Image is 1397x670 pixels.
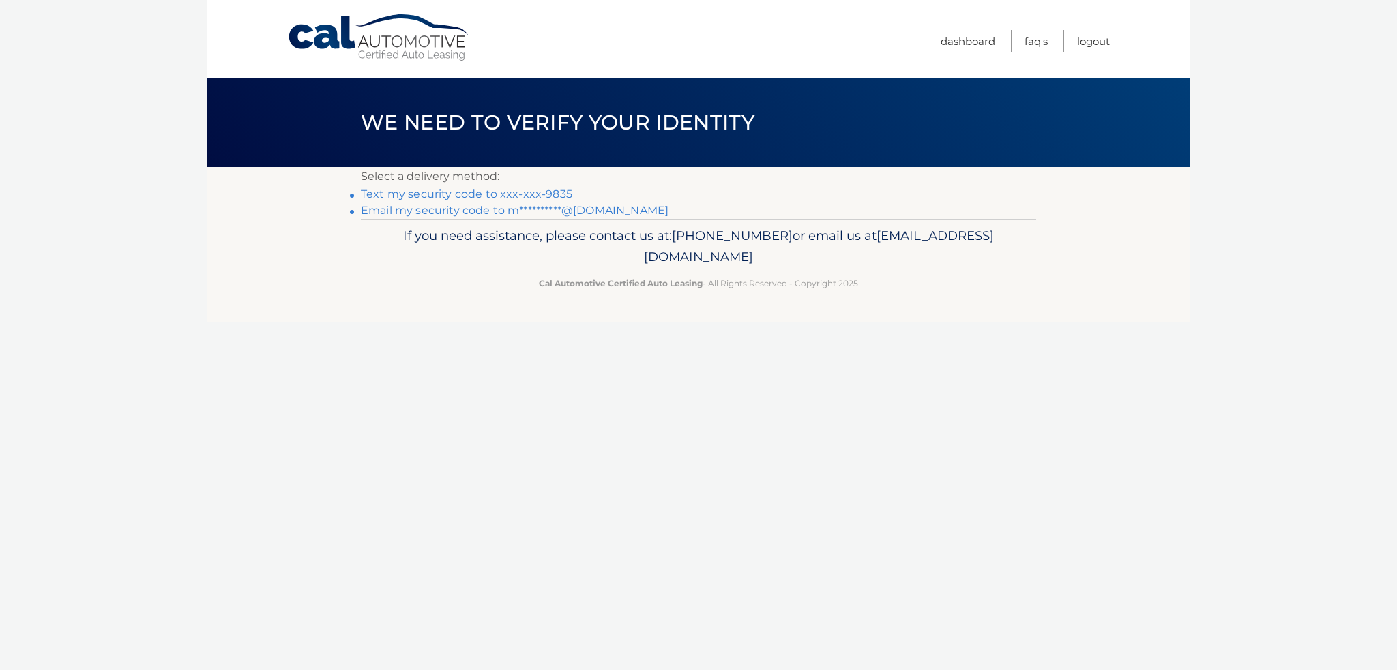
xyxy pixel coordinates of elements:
p: If you need assistance, please contact us at: or email us at [370,225,1027,269]
p: - All Rights Reserved - Copyright 2025 [370,276,1027,290]
a: Logout [1077,30,1110,52]
a: Cal Automotive [287,14,471,62]
p: Select a delivery method: [361,167,1036,186]
span: We need to verify your identity [361,110,754,135]
a: Text my security code to xxx-xxx-9835 [361,187,572,200]
strong: Cal Automotive Certified Auto Leasing [539,278,703,288]
span: [PHONE_NUMBER] [672,228,793,243]
a: Dashboard [941,30,995,52]
a: Email my security code to m**********@[DOMAIN_NAME] [361,204,668,217]
a: FAQ's [1025,30,1048,52]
